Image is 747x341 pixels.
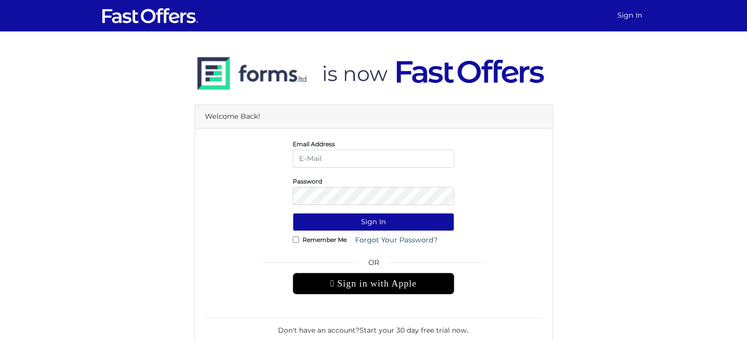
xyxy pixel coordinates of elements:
div: Don't have an account? . [205,318,543,336]
a: Start your 30 day free trial now. [360,326,468,335]
input: E-Mail [293,150,454,168]
a: Forgot Your Password? [349,231,444,249]
label: Email Address [293,143,335,145]
div: Sign in with Apple [293,273,454,294]
label: Remember Me [303,238,347,241]
a: Sign In [613,6,646,25]
span: OR [293,257,454,273]
button: Sign In [293,213,454,231]
label: Password [293,180,322,183]
div: Welcome Back! [195,105,553,129]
